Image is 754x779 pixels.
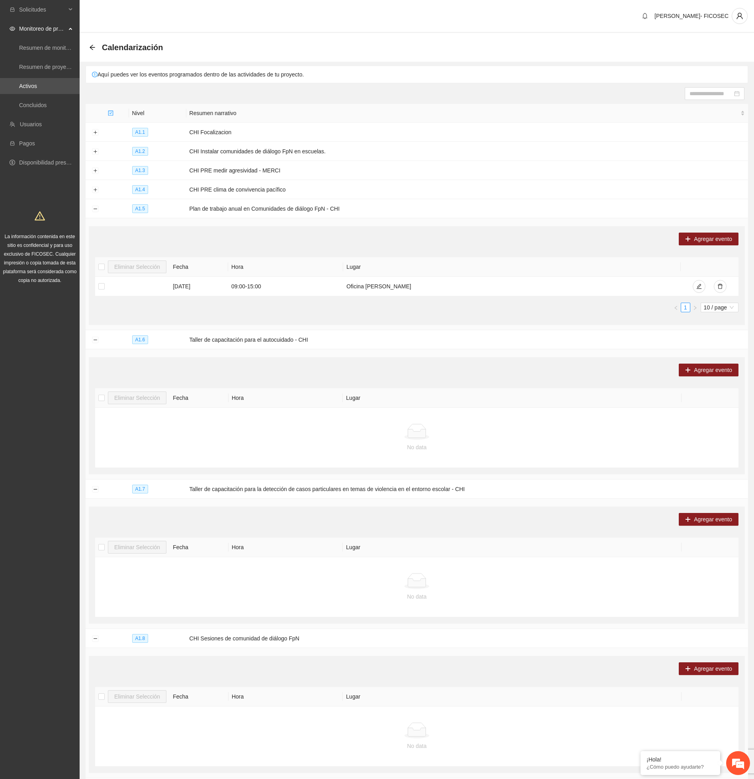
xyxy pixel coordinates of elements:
button: right [690,303,700,312]
td: 09:00 - 15:00 [228,277,343,296]
div: Page Size [701,303,738,312]
span: Agregar evento [694,235,732,243]
span: eye [10,26,15,31]
a: Disponibilidad presupuestal [19,159,87,166]
div: No data [98,592,735,601]
th: Lugar [343,687,682,707]
th: Lugar [343,257,681,277]
a: Pagos [19,140,35,147]
td: CHI Focalizacion [186,123,748,142]
span: Monitoreo de proyectos [19,21,66,37]
button: plusAgregar evento [679,513,738,526]
span: La información contenida en este sitio es confidencial y para uso exclusivo de FICOSEC. Cualquier... [3,234,77,283]
li: Previous Page [671,303,681,312]
th: Lugar [343,538,682,557]
span: plus [685,666,691,672]
span: A1.3 [132,166,148,175]
button: user [732,8,748,24]
span: Agregar evento [694,664,732,673]
span: bell [639,13,651,19]
td: Taller de capacitación para la detección de casos particulares en temas de violencia en el entorn... [186,480,748,499]
button: delete [714,280,727,293]
button: Collapse row [92,636,98,642]
span: exclamation-circle [92,72,98,77]
td: CHI PRE clima de convivencia pacífico [186,180,748,199]
li: Next Page [690,303,700,312]
td: CHI Sesiones de comunidad de diálogo FpN [186,629,748,648]
th: Resumen narrativo [186,104,748,123]
span: Agregar evento [694,515,732,524]
div: No data [98,443,735,452]
a: Resumen de monitoreo [19,45,77,51]
button: Expand row [92,187,98,193]
th: Hora [229,538,343,557]
th: Hora [228,257,343,277]
span: 10 / page [704,303,735,312]
div: Aquí puedes ver los eventos programados dentro de las actividades de tu proyecto. [86,66,748,83]
td: Plan de trabajo anual en Comunidades de diálogo FpN - CHI [186,199,748,218]
span: plus [685,236,691,243]
th: Fecha [170,388,229,408]
span: [PERSON_NAME]- FICOSEC [654,13,729,19]
span: arrow-left [89,44,96,51]
a: 1 [681,303,690,312]
button: Collapse row [92,206,98,212]
td: CHI PRE medir agresividad - MERCI [186,161,748,180]
span: warning [35,211,45,221]
button: left [671,303,681,312]
span: plus [685,367,691,374]
td: [DATE] [170,277,228,296]
span: inbox [10,7,15,12]
div: ¡Hola! [647,756,714,763]
span: user [732,12,747,20]
span: A1.5 [132,204,148,213]
td: Oficina [PERSON_NAME] [343,277,681,296]
button: Eliminar Selección [108,391,166,404]
span: Calendarización [102,41,163,54]
th: Hora [229,687,343,707]
a: Concluidos [19,102,47,108]
span: Agregar evento [694,366,732,374]
span: left [674,305,678,310]
button: plusAgregar evento [679,662,738,675]
button: plusAgregar evento [679,364,738,376]
p: ¿Cómo puedo ayudarte? [647,764,714,770]
span: check-square [108,110,113,116]
span: delete [717,284,723,290]
button: Expand row [92,129,98,136]
th: Fecha [170,257,228,277]
button: Eliminar Selección [108,690,166,703]
a: Activos [19,83,37,89]
span: Solicitudes [19,2,66,18]
a: Usuarios [20,121,42,127]
th: Nivel [129,104,186,123]
span: A1.2 [132,147,148,156]
span: Resumen narrativo [189,109,739,117]
span: edit [696,284,702,290]
div: Back [89,44,96,51]
div: No data [98,742,735,750]
button: plusAgregar evento [679,233,738,245]
a: Resumen de proyectos aprobados [19,64,104,70]
span: A1.8 [132,634,148,643]
span: A1.6 [132,335,148,344]
button: Collapse row [92,486,98,493]
th: Fecha [170,687,229,707]
td: CHI Instalar comunidades de diálogo FpN en escuelas. [186,142,748,161]
th: Hora [229,388,343,408]
span: plus [685,517,691,523]
td: Taller de capacitación para el autocuidado - CHI [186,330,748,349]
button: edit [693,280,705,293]
span: A1.1 [132,128,148,137]
button: bell [639,10,651,22]
span: right [693,305,697,310]
th: Fecha [170,538,229,557]
button: Eliminar Selección [108,541,166,554]
span: A1.7 [132,485,148,493]
button: Expand row [92,168,98,174]
button: Eliminar Selección [108,260,166,273]
button: Expand row [92,149,98,155]
span: A1.4 [132,185,148,194]
th: Lugar [343,388,682,408]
